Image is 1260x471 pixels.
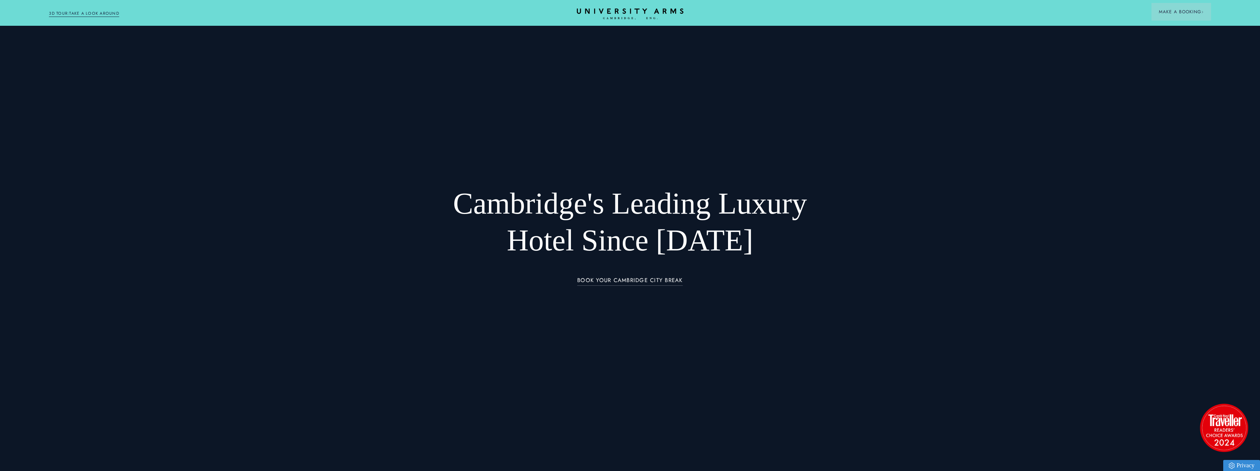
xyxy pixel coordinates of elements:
button: Make a BookingArrow icon [1151,3,1211,21]
img: Arrow icon [1201,11,1204,13]
span: Make a Booking [1159,8,1204,15]
h1: Cambridge's Leading Luxury Hotel Since [DATE] [434,185,826,259]
a: Home [577,8,684,20]
a: BOOK YOUR CAMBRIDGE CITY BREAK [577,277,683,286]
a: Privacy [1223,460,1260,471]
img: Privacy [1229,463,1235,469]
a: 3D TOUR:TAKE A LOOK AROUND [49,10,119,17]
img: image-2524eff8f0c5d55edbf694693304c4387916dea5-1501x1501-png [1196,400,1252,455]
